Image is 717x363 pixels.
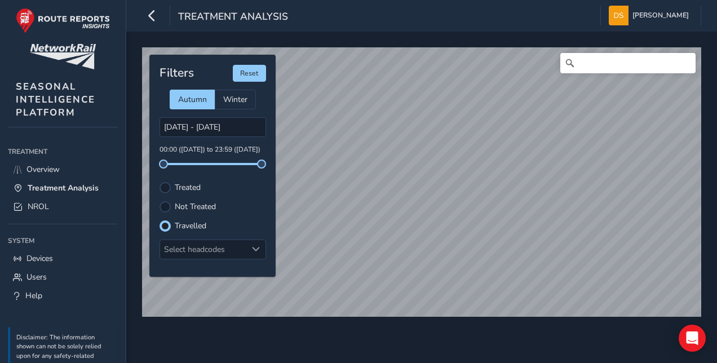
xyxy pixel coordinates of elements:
span: Treatment Analysis [178,10,288,25]
label: Travelled [175,222,206,230]
span: Devices [26,253,53,264]
div: System [8,232,118,249]
a: Users [8,268,118,286]
a: Treatment Analysis [8,179,118,197]
div: Treatment [8,143,118,160]
a: Help [8,286,118,305]
div: Autumn [170,90,215,109]
span: Winter [223,94,247,105]
span: Help [25,290,42,301]
span: SEASONAL INTELLIGENCE PLATFORM [16,80,95,119]
label: Treated [175,184,201,192]
span: NROL [28,201,49,212]
a: Overview [8,160,118,179]
button: Reset [233,65,266,82]
img: diamond-layout [609,6,629,25]
span: Treatment Analysis [28,183,99,193]
span: Autumn [178,94,207,105]
a: Devices [8,249,118,268]
canvas: Map [142,47,701,317]
label: Not Treated [175,203,216,211]
img: rr logo [16,8,110,33]
p: 00:00 ([DATE]) to 23:59 ([DATE]) [160,145,266,155]
div: Select headcodes [160,240,247,259]
span: Overview [26,164,60,175]
a: NROL [8,197,118,216]
div: Open Intercom Messenger [679,325,706,352]
span: Users [26,272,47,282]
input: Search [560,53,696,73]
span: [PERSON_NAME] [632,6,689,25]
h4: Filters [160,66,194,80]
div: Winter [215,90,256,109]
img: customer logo [30,44,96,69]
button: [PERSON_NAME] [609,6,693,25]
